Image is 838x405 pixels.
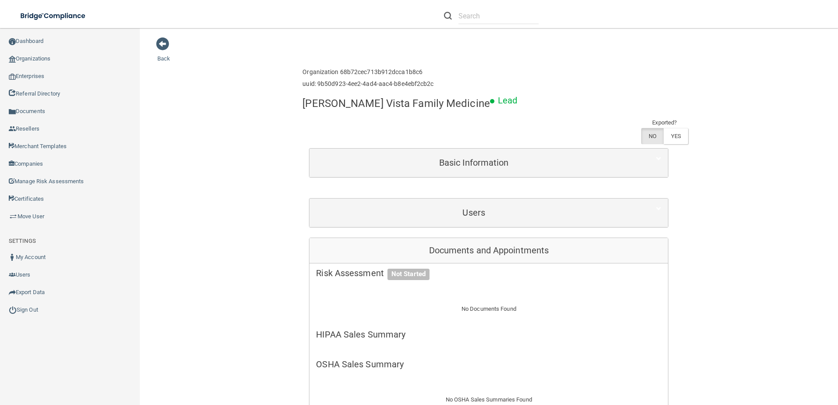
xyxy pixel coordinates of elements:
p: Lead [498,92,517,109]
h6: uuid: 9b50d923-4ee2-4ad4-aac4-b8e4ebf2cb2c [302,81,433,87]
img: ic-search.3b580494.png [444,12,452,20]
h4: [PERSON_NAME] Vista Family Medicine [302,98,490,109]
h5: Users [316,208,632,217]
img: ic_user_dark.df1a06c3.png [9,254,16,261]
a: Basic Information [316,153,661,173]
div: No Documents Found [309,293,668,325]
a: Users [316,203,661,223]
td: Exported? [641,117,689,128]
img: ic_dashboard_dark.d01f4a41.png [9,38,16,45]
img: ic_power_dark.7ecde6b1.png [9,306,17,314]
span: Not Started [387,269,430,280]
img: icon-export.b9366987.png [9,289,16,296]
a: Back [157,45,170,62]
iframe: Drift Widget Chat Controller [686,343,827,378]
h5: Risk Assessment [316,268,661,278]
img: icon-documents.8dae5593.png [9,108,16,115]
h6: Organization 68b72cec713b912dcca1b8c6 [302,69,433,75]
input: Search [458,8,539,24]
img: briefcase.64adab9b.png [9,212,18,221]
div: Documents and Appointments [309,238,668,263]
h5: OSHA Sales Summary [316,359,661,369]
img: enterprise.0d942306.png [9,74,16,80]
label: YES [664,128,688,144]
img: ic_reseller.de258add.png [9,125,16,132]
label: SETTINGS [9,236,36,246]
img: bridge_compliance_login_screen.278c3ca4.svg [13,7,94,25]
img: organization-icon.f8decf85.png [9,56,16,63]
h5: Basic Information [316,158,632,167]
h5: HIPAA Sales Summary [316,330,661,339]
label: NO [641,128,664,144]
img: icon-users.e205127d.png [9,271,16,278]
